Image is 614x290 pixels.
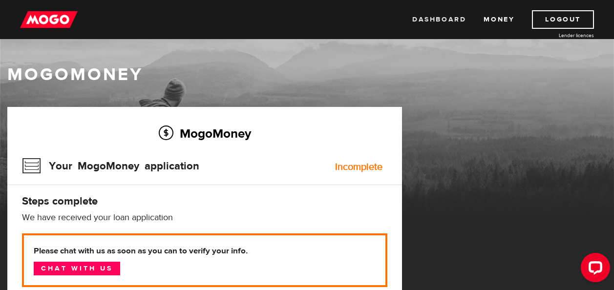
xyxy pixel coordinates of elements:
b: Please chat with us as soon as you can to verify your info. [34,245,376,257]
a: Lender licences [521,32,594,39]
h4: Steps complete [22,194,387,208]
a: Chat with us [34,262,120,275]
h1: MogoMoney [7,64,607,85]
a: Money [484,10,514,29]
iframe: LiveChat chat widget [573,249,614,290]
h2: MogoMoney [22,123,387,144]
a: Dashboard [412,10,466,29]
img: mogo_logo-11ee424be714fa7cbb0f0f49df9e16ec.png [20,10,78,29]
a: Logout [532,10,594,29]
h3: Your MogoMoney application [22,153,199,179]
p: We have received your loan application [22,212,387,224]
div: Incomplete [335,162,382,172]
